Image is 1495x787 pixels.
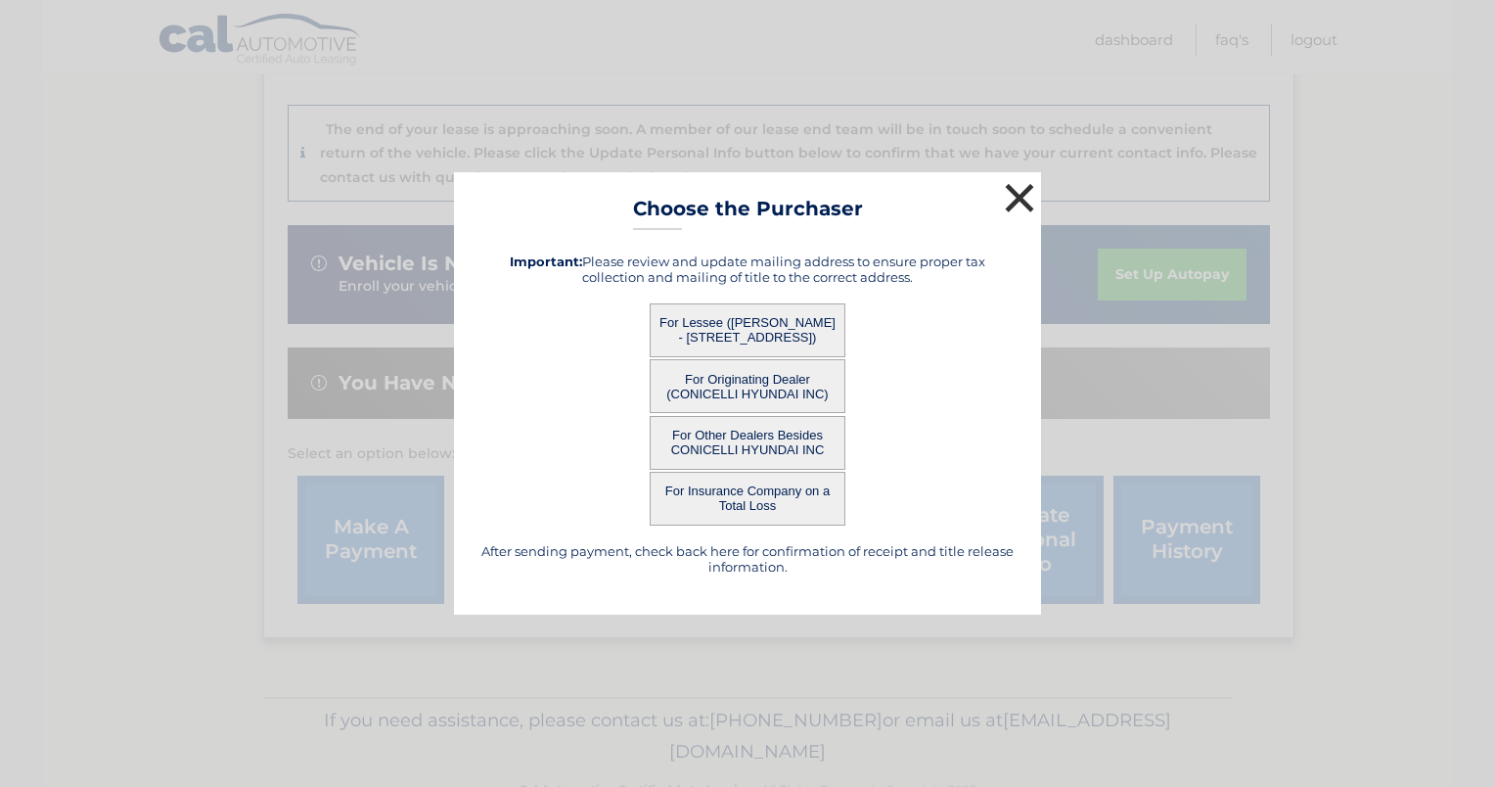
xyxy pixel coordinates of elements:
strong: Important: [510,254,582,269]
button: For Originating Dealer (CONICELLI HYUNDAI INC) [650,359,845,413]
button: × [1000,178,1039,217]
h3: Choose the Purchaser [633,197,863,231]
button: For Other Dealers Besides CONICELLI HYUNDAI INC [650,416,845,470]
h5: Please review and update mailing address to ensure proper tax collection and mailing of title to ... [478,254,1017,285]
button: For Lessee ([PERSON_NAME] - [STREET_ADDRESS]) [650,303,845,357]
button: For Insurance Company on a Total Loss [650,472,845,526]
h5: After sending payment, check back here for confirmation of receipt and title release information. [478,543,1017,575]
